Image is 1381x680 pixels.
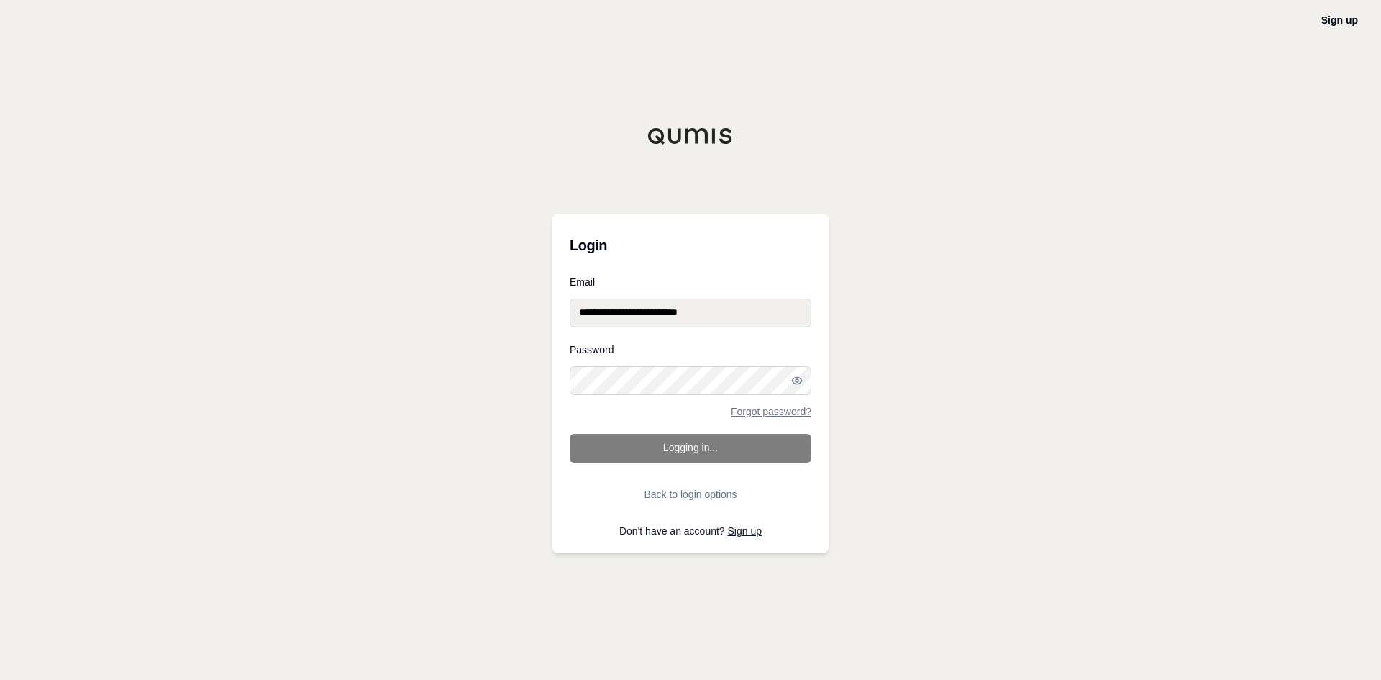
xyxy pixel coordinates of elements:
[728,525,762,537] a: Sign up
[570,231,811,260] h3: Login
[731,407,811,417] a: Forgot password?
[570,345,811,355] label: Password
[570,526,811,536] p: Don't have an account?
[570,277,811,287] label: Email
[1321,14,1358,26] a: Sign up
[570,480,811,509] button: Back to login options
[647,127,734,145] img: Qumis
